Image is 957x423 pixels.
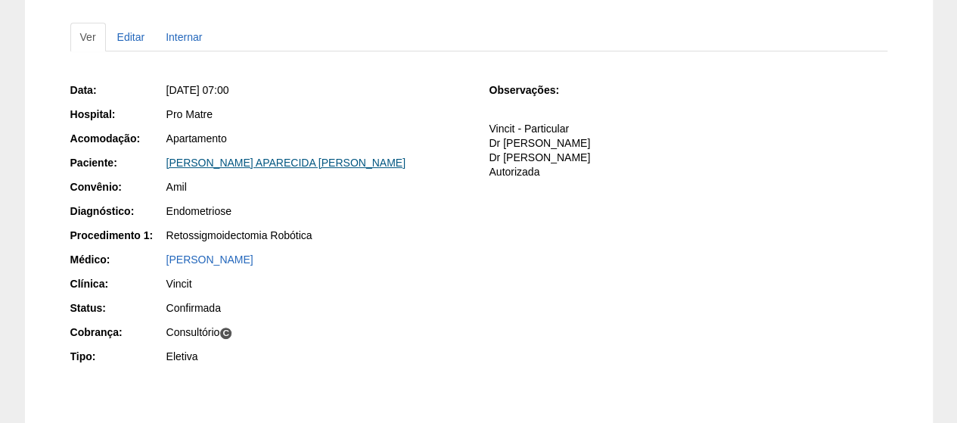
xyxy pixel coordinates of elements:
div: Retossigmoidectomia Robótica [166,228,468,243]
div: Consultório [166,325,468,340]
a: Internar [156,23,212,51]
span: [DATE] 07:00 [166,84,229,96]
div: Procedimento 1: [70,228,165,243]
div: Confirmada [166,300,468,316]
div: Diagnóstico: [70,204,165,219]
a: Editar [107,23,155,51]
div: Tipo: [70,349,165,364]
div: Apartamento [166,131,468,146]
div: Amil [166,179,468,194]
div: Clínica: [70,276,165,291]
div: Médico: [70,252,165,267]
div: Eletiva [166,349,468,364]
div: Status: [70,300,165,316]
div: Endometriose [166,204,468,219]
div: Pro Matre [166,107,468,122]
div: Convênio: [70,179,165,194]
p: Vincit - Particular Dr [PERSON_NAME] Dr [PERSON_NAME] Autorizada [489,122,887,179]
div: Hospital: [70,107,165,122]
div: Data: [70,82,165,98]
div: Acomodação: [70,131,165,146]
div: Cobrança: [70,325,165,340]
a: [PERSON_NAME] [166,253,253,266]
a: [PERSON_NAME] APARECIDA [PERSON_NAME] [166,157,405,169]
div: Vincit [166,276,468,291]
div: Paciente: [70,155,165,170]
a: Ver [70,23,106,51]
span: C [219,327,232,340]
div: Observações: [489,82,583,98]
